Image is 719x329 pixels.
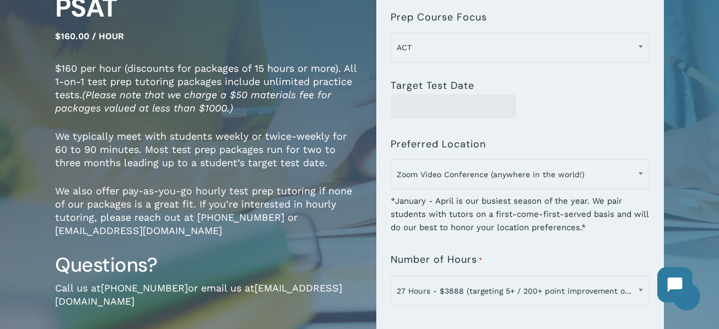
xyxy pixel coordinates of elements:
a: [PHONE_NUMBER] [101,282,188,294]
a: [EMAIL_ADDRESS][DOMAIN_NAME] [55,282,342,307]
label: Target Test Date [391,80,474,91]
div: *January - April is our busiest season of the year. We pair students with tutors on a first-come-... [391,187,650,234]
span: Zoom Video Conference (anywhere in the world!) [391,163,649,186]
p: We typically meet with students weekly or twice-weekly for 60 to 90 minutes. Most test prep packa... [55,130,360,184]
span: 27 Hours - $3888 (targeting 5+ / 200+ point improvement on ACT / SAT; reg. $4320) [391,276,650,306]
span: ACT [391,36,649,59]
label: Number of Hours [391,254,483,266]
span: ACT [391,33,650,62]
label: Preferred Location [391,139,486,150]
p: $160 per hour (discounts for packages of 15 hours or more). All 1-on-1 test prep tutoring package... [55,62,360,130]
h3: Questions? [55,252,360,278]
iframe: Chatbot [646,256,704,314]
p: Call us at or email us at [55,282,360,323]
span: $160.00 / hour [55,31,124,41]
p: We also offer pay-as-you-go hourly test prep tutoring if none of our packages is a great fit. If ... [55,184,360,252]
em: (Please note that we charge a $50 materials fee for packages valued at less than $1000.) [55,89,331,114]
label: Prep Course Focus [391,12,487,23]
span: Zoom Video Conference (anywhere in the world!) [391,160,650,189]
span: 27 Hours - $3888 (targeting 5+ / 200+ point improvement on ACT / SAT; reg. $4320) [391,279,649,303]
